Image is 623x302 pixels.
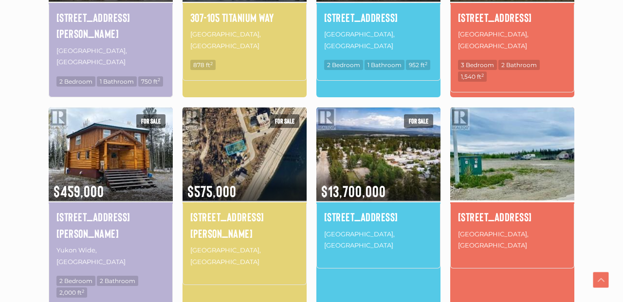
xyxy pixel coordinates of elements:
[458,228,567,252] p: [GEOGRAPHIC_DATA], [GEOGRAPHIC_DATA]
[458,60,497,70] span: 3 Bedroom
[498,60,540,70] span: 2 Bathroom
[183,169,307,201] span: $575,000
[324,209,433,225] a: [STREET_ADDRESS]
[458,9,567,26] a: [STREET_ADDRESS]
[56,76,95,87] span: 2 Bedroom
[190,9,299,26] a: 307-105 Titanium Way
[97,276,138,286] span: 2 Bathroom
[56,287,87,298] span: 2,000 ft
[190,28,299,53] p: [GEOGRAPHIC_DATA], [GEOGRAPHIC_DATA]
[458,209,567,225] a: [STREET_ADDRESS]
[49,106,173,202] img: 28198 ROBERT CAMPBELL HIGHWAY, Yukon Wide, Yukon
[183,106,307,202] img: 600 DRURY STREET, Whitehorse, Yukon
[458,28,567,53] p: [GEOGRAPHIC_DATA], [GEOGRAPHIC_DATA]
[190,209,299,241] a: [STREET_ADDRESS][PERSON_NAME]
[324,28,433,53] p: [GEOGRAPHIC_DATA], [GEOGRAPHIC_DATA]
[138,76,163,87] span: 750 ft
[324,228,433,252] p: [GEOGRAPHIC_DATA], [GEOGRAPHIC_DATA]
[450,106,574,202] img: 164 TLINGIT ROAD, Whitehorse, Yukon
[365,60,404,70] span: 1 Bathroom
[97,76,137,87] span: 1 Bathroom
[210,61,213,66] sup: 2
[316,106,440,202] img: 986 RANGE ROAD, Whitehorse, Yukon
[56,9,165,42] a: [STREET_ADDRESS][PERSON_NAME]
[190,60,216,70] span: 878 ft
[324,9,433,26] a: [STREET_ADDRESS]
[56,276,95,286] span: 2 Bedroom
[406,60,430,70] span: 952 ft
[82,288,84,294] sup: 2
[136,114,165,128] span: For sale
[56,209,165,241] a: [STREET_ADDRESS][PERSON_NAME]
[316,169,440,201] span: $13,700,000
[158,77,160,82] sup: 2
[190,244,299,268] p: [GEOGRAPHIC_DATA], [GEOGRAPHIC_DATA]
[425,61,427,66] sup: 2
[49,169,173,201] span: $459,000
[324,60,363,70] span: 2 Bedroom
[481,72,484,78] sup: 2
[270,114,299,128] span: For sale
[458,71,487,82] span: 1,540 ft
[56,244,165,268] p: Yukon Wide, [GEOGRAPHIC_DATA]
[404,114,433,128] span: For sale
[56,44,165,69] p: [GEOGRAPHIC_DATA], [GEOGRAPHIC_DATA]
